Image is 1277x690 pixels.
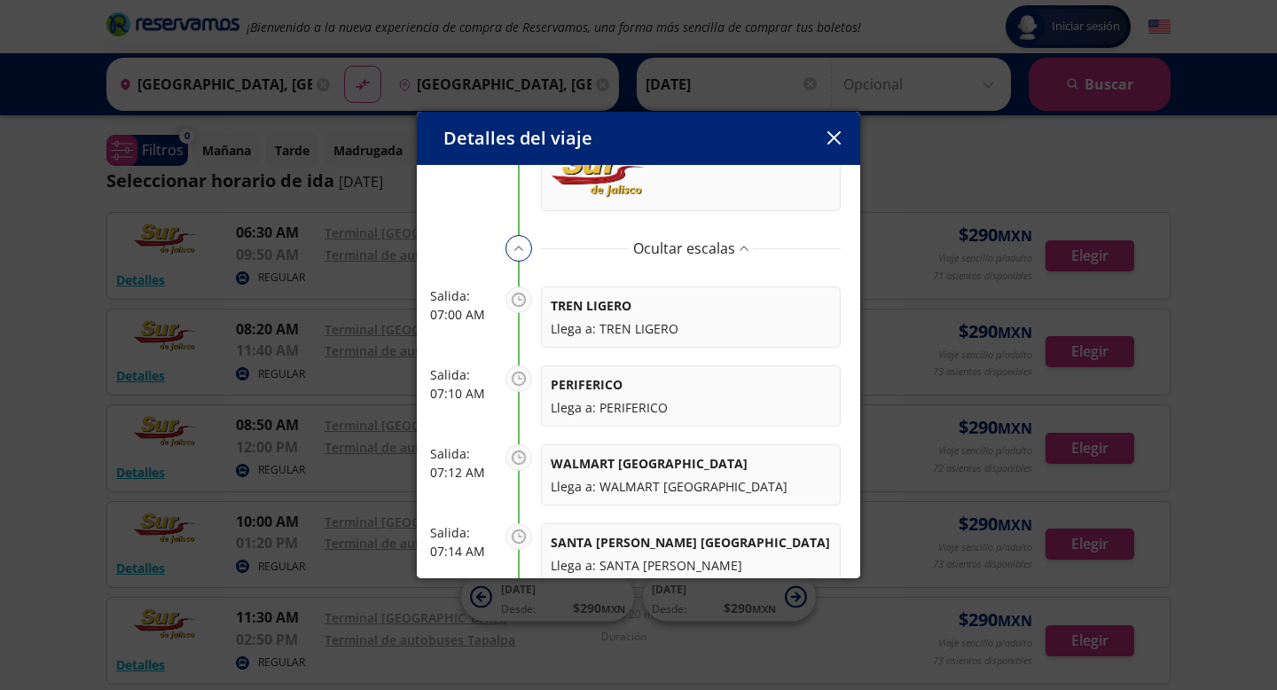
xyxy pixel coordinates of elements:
p: Llega a: WALMART [GEOGRAPHIC_DATA] [551,477,831,496]
p: 07:12 AM [430,463,497,482]
p: TREN LIGERO [551,296,831,315]
img: uploads_2F1613975121036-sj2am4335tr-a63a548d1d5aa488999e4201dd4546c3_2Fsur-de-jalisco.png [551,148,646,201]
p: Salida: [430,365,497,384]
p: Llega a: PERIFERICO [551,398,831,417]
p: 07:00 AM [430,305,497,324]
p: Ocultar escalas [633,238,735,259]
button: Ocultar escalas [633,238,748,259]
p: Salida: [430,523,497,542]
p: Detalles del viaje [443,125,592,152]
p: Llega a: TREN LIGERO [551,319,831,338]
p: Llega a: SANTA [PERSON_NAME] [GEOGRAPHIC_DATA] [551,556,831,593]
p: WALMART [GEOGRAPHIC_DATA] [551,454,831,473]
p: PERIFERICO [551,375,831,394]
p: 07:10 AM [430,384,497,403]
p: 07:14 AM [430,542,497,561]
p: Salida: [430,444,497,463]
p: Salida: [430,286,497,305]
p: SANTA [PERSON_NAME] [GEOGRAPHIC_DATA] [551,533,831,552]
